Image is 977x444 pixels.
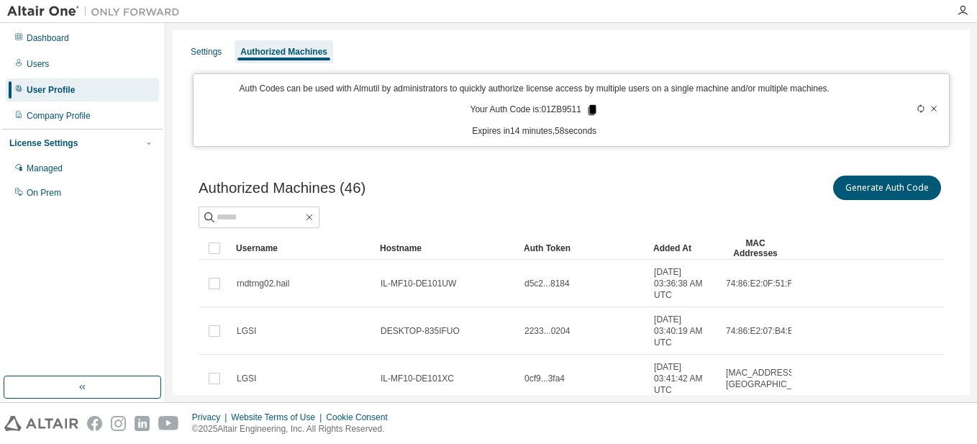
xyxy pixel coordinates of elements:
[192,412,231,423] div: Privacy
[653,237,714,260] div: Added At
[654,361,713,396] span: [DATE] 03:41:42 AM UTC
[524,278,570,289] span: d5c2...8184
[240,46,327,58] div: Authorized Machines
[135,416,150,431] img: linkedin.svg
[237,325,256,337] span: LGSI
[202,125,866,137] p: Expires in 14 minutes, 58 seconds
[726,278,799,289] span: 74:86:E2:0F:51:FE
[326,412,396,423] div: Cookie Consent
[27,187,61,199] div: On Prem
[524,237,642,260] div: Auth Token
[4,416,78,431] img: altair_logo.svg
[381,373,454,384] span: IL-MF10-DE101XC
[27,84,75,96] div: User Profile
[27,58,49,70] div: Users
[236,237,368,260] div: Username
[237,373,256,384] span: LGSI
[654,266,713,301] span: [DATE] 03:36:38 AM UTC
[725,237,786,260] div: MAC Addresses
[202,83,866,95] p: Auth Codes can be used with Almutil by administrators to quickly authorize license access by mult...
[158,416,179,431] img: youtube.svg
[381,278,456,289] span: IL-MF10-DE101UW
[833,176,941,200] button: Generate Auth Code
[27,32,69,44] div: Dashboard
[27,163,63,174] div: Managed
[381,325,460,337] span: DESKTOP-835IFUO
[380,237,512,260] div: Hostname
[111,416,126,431] img: instagram.svg
[654,314,713,348] span: [DATE] 03:40:19 AM UTC
[191,46,222,58] div: Settings
[524,373,565,384] span: 0cf9...3fa4
[192,423,396,435] p: © 2025 Altair Engineering, Inc. All Rights Reserved.
[471,104,599,117] p: Your Auth Code is: 01ZB9511
[237,278,289,289] span: rndtrng02.hail
[7,4,187,19] img: Altair One
[524,325,570,337] span: 2233...0204
[199,180,365,196] span: Authorized Machines (46)
[87,416,102,431] img: facebook.svg
[726,325,799,337] span: 74:86:E2:07:B4:B7
[9,137,78,149] div: License Settings
[231,412,326,423] div: Website Terms of Use
[726,367,816,390] span: [MAC_ADDRESS][GEOGRAPHIC_DATA]
[27,110,91,122] div: Company Profile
